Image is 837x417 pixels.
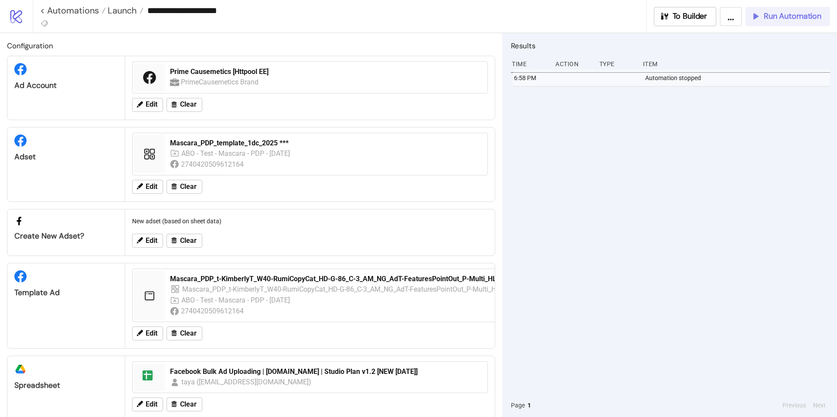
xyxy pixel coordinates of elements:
div: PrimeCausemetics Brand [181,77,260,87]
button: Next [810,400,828,410]
span: To Builder [673,11,708,21]
button: Clear [167,234,202,248]
span: Clear [180,330,197,337]
button: Clear [167,98,202,112]
div: Ad Account [14,81,118,91]
span: Edit [146,101,157,108]
span: Clear [180,400,197,408]
button: Edit [132,234,163,248]
button: Edit [132,326,163,340]
div: Type [599,56,636,72]
h2: Configuration [7,40,495,51]
div: Mascara_PDP_template_1dc_2025 *** [170,138,482,148]
div: Facebook Bulk Ad Uploading | [DOMAIN_NAME] | Studio Plan v1.2 [NEW [DATE]] [170,367,482,377]
div: Prime Causemetics [Httpool EE] [170,67,482,77]
button: Edit [132,180,163,194]
button: Run Automation [745,7,830,26]
span: Edit [146,330,157,337]
button: To Builder [654,7,717,26]
div: 2740420509612164 [181,159,245,170]
button: Previous [780,400,809,410]
div: Create new adset? [14,231,118,241]
span: Edit [146,183,157,191]
span: Clear [180,183,197,191]
button: Edit [132,397,163,411]
button: 1 [525,400,534,410]
span: Edit [146,237,157,245]
button: ... [720,7,742,26]
button: Clear [167,397,202,411]
a: < Automations [40,6,105,15]
div: Template Ad [14,288,118,298]
span: Edit [146,400,157,408]
div: Adset [14,152,118,162]
span: Clear [180,237,197,245]
div: Automation stopped [644,70,832,86]
div: 6:58 PM [513,70,551,86]
h2: Results [511,40,830,51]
span: Launch [105,5,137,16]
div: Action [555,56,592,72]
span: Page [511,400,525,410]
div: ABO - Test - Mascara - PDP - [DATE] [181,295,291,306]
div: Time [511,56,548,72]
span: Run Automation [764,11,821,21]
div: taya ([EMAIL_ADDRESS][DOMAIN_NAME]) [181,377,312,387]
div: Item [642,56,830,72]
button: Edit [132,98,163,112]
div: New adset (based on sheet data) [129,213,491,229]
div: 2740420509612164 [181,306,245,316]
div: Spreadsheet [14,380,118,390]
span: Clear [180,101,197,108]
button: Clear [167,326,202,340]
button: Clear [167,180,202,194]
a: Launch [105,6,143,15]
div: ABO - Test - Mascara - PDP - [DATE] [181,148,291,159]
